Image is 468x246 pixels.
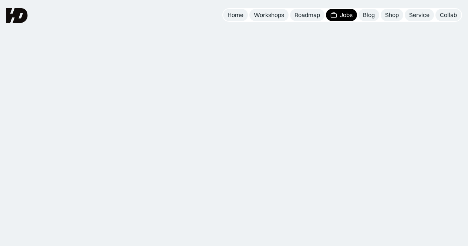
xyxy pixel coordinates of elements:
a: Jobs [326,9,357,21]
div: Dipercaya oleh designers [194,157,274,165]
div: Featured [105,216,131,222]
div: Featured [216,236,234,241]
div: Design Jobs [119,52,349,88]
div: Temukan pekerjaan UIUX design dan research sesuai preferensimu, mulai dari freelance, remote, hyb... [101,100,367,116]
div: Home [228,11,243,19]
div: Collab [440,11,457,19]
div: Service [409,11,430,19]
a: Workshops [249,9,289,21]
div: Roadmap [294,11,320,19]
div: >25d [346,235,358,241]
span: 50k+ [234,157,248,165]
a: Home [223,9,248,21]
a: Service [405,9,434,21]
div: Jobs [340,11,353,19]
div: 3D & Motion Graphic Designer [131,235,211,242]
span: UIUX [119,53,185,88]
a: Blog [358,9,379,21]
div: Workshops [254,11,284,19]
a: Collab [435,9,461,21]
div: Post Job [380,232,409,241]
a: Roadmap [290,9,324,21]
a: Shop [381,9,403,21]
div: Blog [363,11,375,19]
div: Shop [385,11,399,19]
